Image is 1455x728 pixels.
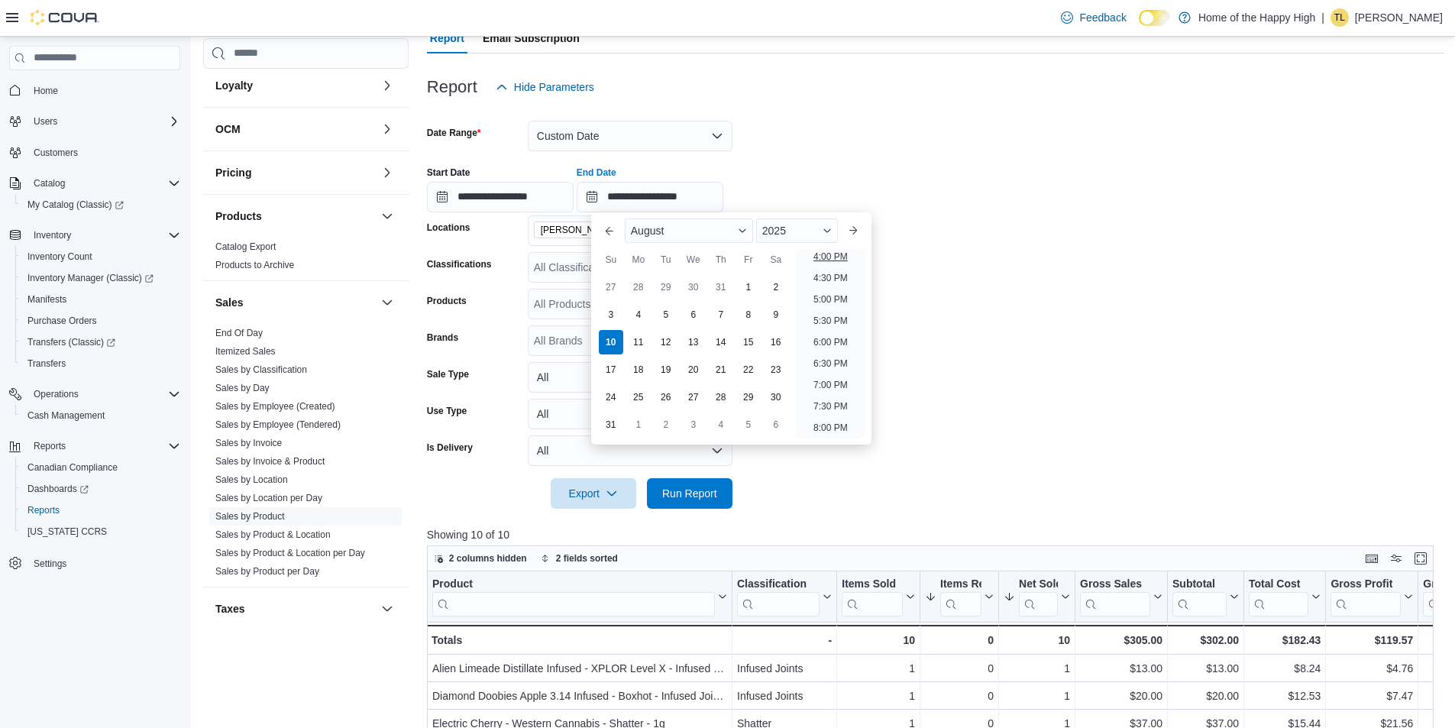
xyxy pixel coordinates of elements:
span: [US_STATE] CCRS [27,526,107,538]
button: Users [27,112,63,131]
span: Operations [34,388,79,400]
button: Total Cost [1249,577,1321,616]
a: Home [27,82,64,100]
label: Products [427,295,467,307]
button: Pricing [378,163,396,182]
span: Export [560,478,627,509]
span: Transfers (Classic) [21,333,180,351]
div: day-27 [681,385,706,409]
span: Settings [34,558,66,570]
div: $302.00 [1172,631,1239,649]
li: 7:30 PM [807,397,854,416]
span: Catalog Export [215,241,276,253]
div: day-29 [736,385,761,409]
button: Users [3,111,186,132]
button: Run Report [647,478,732,509]
a: Sales by Product per Day [215,566,319,577]
span: Feedback [1079,10,1126,25]
a: Inventory Count [21,248,99,266]
div: 0 [925,659,994,678]
div: day-18 [626,358,651,382]
span: Reports [21,501,180,519]
div: 1 [842,687,915,705]
span: August [631,225,664,237]
div: day-2 [654,413,678,437]
span: Sales by Location [215,474,288,486]
div: day-9 [764,303,788,327]
li: 6:00 PM [807,333,854,351]
a: Purchase Orders [21,312,103,330]
a: Sales by Product & Location [215,529,331,540]
span: Sales by Classification [215,364,307,376]
span: Inventory Manager (Classic) [27,272,154,284]
div: day-1 [626,413,651,437]
div: Total Cost [1249,577,1308,616]
button: Purchase Orders [15,310,186,332]
span: 2025 [762,225,786,237]
button: Gross Profit [1331,577,1413,616]
div: $8.24 [1249,659,1321,678]
a: Itemized Sales [215,346,276,357]
span: Inventory Manager (Classic) [21,269,180,287]
button: Catalog [3,173,186,194]
span: Sales by Product [215,510,285,523]
button: Customers [3,141,186,163]
a: Sales by Day [215,383,270,393]
span: Dashboards [21,480,180,498]
p: Home of the Happy High [1198,8,1315,27]
a: Products to Archive [215,260,294,270]
span: Catalog [34,177,65,189]
span: Inventory Count [21,248,180,266]
label: Brands [427,332,458,344]
a: Sales by Employee (Created) [215,401,335,412]
li: 5:00 PM [807,290,854,309]
div: Gross Sales [1080,577,1150,616]
a: Transfers [21,354,72,373]
div: 1 [842,659,915,678]
button: Settings [3,552,186,574]
a: Sales by Location [215,474,288,485]
div: $13.00 [1080,659,1162,678]
button: [US_STATE] CCRS [15,521,186,542]
div: Fr [736,248,761,272]
button: Products [378,207,396,225]
a: Manifests [21,290,73,309]
span: Inventory [34,229,71,241]
button: Gross Sales [1080,577,1162,616]
button: Canadian Compliance [15,457,186,478]
div: Product [432,577,715,616]
span: Transfers [27,358,66,370]
a: Customers [27,144,84,162]
span: Sales by Product & Location per Day [215,547,365,559]
button: Inventory [3,225,186,246]
div: $7.47 [1331,687,1413,705]
div: day-31 [599,413,623,437]
div: day-31 [709,275,733,299]
div: day-28 [709,385,733,409]
span: Reports [27,437,180,455]
div: Items Ref [940,577,981,591]
span: Home [34,85,58,97]
li: 7:00 PM [807,376,854,394]
span: Dashboards [27,483,89,495]
button: Classification [737,577,832,616]
span: Inventory [27,226,180,244]
span: Home [27,81,180,100]
button: Transfers [15,353,186,374]
li: 6:30 PM [807,354,854,373]
button: Reports [15,500,186,521]
span: Run Report [662,486,717,501]
span: Sales by Day [215,382,270,394]
button: Keyboard shortcuts [1363,549,1381,568]
input: Dark Mode [1139,10,1171,26]
div: day-3 [599,303,623,327]
div: 0 [925,631,994,649]
div: Sa [764,248,788,272]
a: Cash Management [21,406,111,425]
div: day-24 [599,385,623,409]
div: day-4 [626,303,651,327]
span: Estevan - Souris Avenue - Fire & Flower [534,222,679,238]
div: Subtotal [1172,577,1227,591]
div: day-5 [654,303,678,327]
